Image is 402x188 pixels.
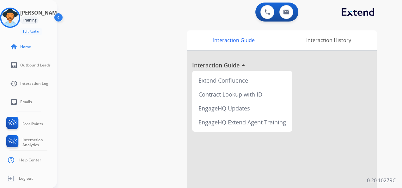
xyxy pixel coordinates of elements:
span: FocalPoints [22,122,43,127]
span: Home [20,44,31,49]
button: Edit Avatar [20,28,42,35]
span: Interaction Log [20,81,48,86]
div: Extend Confluence [195,73,290,87]
div: Interaction History [280,30,377,50]
mat-icon: history [10,80,18,87]
span: Emails [20,99,32,104]
div: EngageHQ Updates [195,101,290,115]
a: Interaction Analytics [5,135,57,150]
span: Help Center [19,158,41,163]
span: Interaction Analytics [22,137,57,147]
div: Contract Lookup with ID [195,87,290,101]
a: FocalPoints [5,117,43,131]
div: EngageHQ Extend Agent Training [195,115,290,129]
div: Interaction Guide [187,30,280,50]
span: Outbound Leads [20,63,51,68]
mat-icon: inbox [10,98,18,106]
mat-icon: home [10,43,18,51]
span: Log out [19,176,33,181]
mat-icon: list_alt [10,61,18,69]
div: Training [20,16,39,24]
h3: [PERSON_NAME] [20,9,61,16]
p: 0.20.1027RC [367,177,396,184]
img: avatar [1,9,19,27]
